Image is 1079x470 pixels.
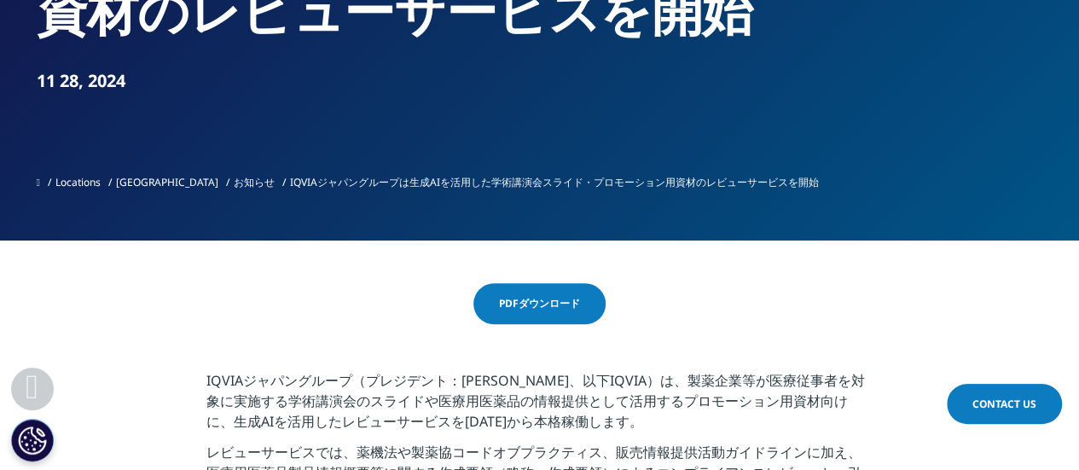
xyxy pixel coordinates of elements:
span: Contact Us [972,397,1036,411]
span: PDFダウンロード [499,296,580,311]
span: IQVIAジャパングループは生成AIを活用した学術講演会スライド・プロモーション用資材のレビューサービスを開始 [290,175,819,189]
div: 11 28, 2024 [37,69,1043,93]
a: [GEOGRAPHIC_DATA] [116,175,218,189]
a: Locations [55,175,101,189]
button: Cookie 設定 [11,419,54,461]
a: Contact Us [947,384,1062,424]
a: PDFダウンロード [473,283,606,324]
a: お知らせ [234,175,275,189]
p: IQVIAジャパングループ（プレジデント：[PERSON_NAME]、以下IQVIA）は、製薬企業等が医療従事者を対象に実施する学術講演会のスライドや医療用医薬品の情報提供として活用するプロモー... [206,370,873,442]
